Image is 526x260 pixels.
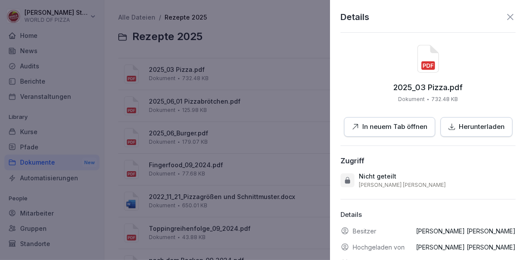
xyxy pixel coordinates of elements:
[416,243,516,252] p: [PERSON_NAME] [PERSON_NAME]
[459,122,505,132] p: Herunterladen
[344,117,435,137] button: In neuem Tab öffnen
[340,156,364,165] div: Zugriff
[353,226,376,236] p: Besitzer
[440,117,512,137] button: Herunterladen
[398,95,425,103] p: Dokument
[416,226,516,236] p: [PERSON_NAME] [PERSON_NAME]
[340,210,516,220] p: Details
[359,172,396,181] p: Nicht geteilt
[431,95,458,103] p: 732.48 KB
[363,122,428,132] p: In neuem Tab öffnen
[340,10,369,24] p: Details
[359,182,446,189] p: [PERSON_NAME] [PERSON_NAME]
[393,83,463,92] p: 2025_03 Pizza.pdf
[353,243,405,252] p: Hochgeladen von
